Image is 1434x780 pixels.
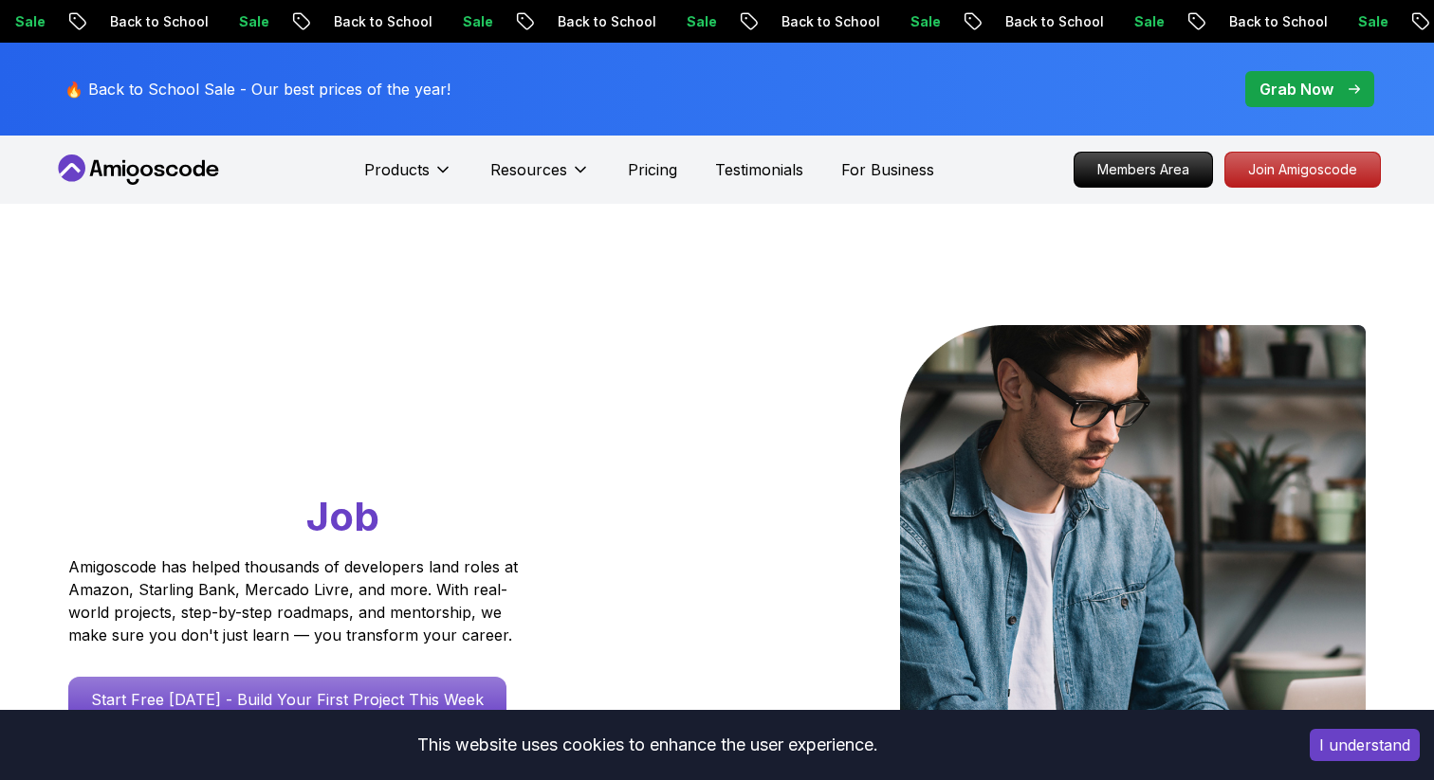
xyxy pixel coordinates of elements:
p: Join Amigoscode [1225,153,1380,187]
p: Sale [894,12,955,31]
h1: Go From Learning to Hired: Master Java, Spring Boot & Cloud Skills That Get You the [68,325,591,544]
a: Testimonials [715,158,803,181]
button: Resources [490,158,590,196]
p: 🔥 Back to School Sale - Our best prices of the year! [64,78,450,100]
p: Back to School [1213,12,1342,31]
a: Pricing [628,158,677,181]
p: Sale [223,12,284,31]
p: Back to School [94,12,223,31]
a: For Business [841,158,934,181]
span: Job [306,492,379,540]
p: Back to School [765,12,894,31]
p: Sale [1118,12,1179,31]
p: Products [364,158,430,181]
div: This website uses cookies to enhance the user experience. [14,724,1281,766]
p: Back to School [542,12,671,31]
p: Sale [447,12,507,31]
a: Members Area [1074,152,1213,188]
p: Amigoscode has helped thousands of developers land roles at Amazon, Starling Bank, Mercado Livre,... [68,555,524,646]
a: Start Free [DATE] - Build Your First Project This Week [68,677,506,722]
p: Sale [671,12,731,31]
p: Grab Now [1259,78,1333,100]
p: Resources [490,158,567,181]
a: Join Amigoscode [1224,152,1381,188]
button: Products [364,158,452,196]
p: Sale [1342,12,1403,31]
p: Back to School [318,12,447,31]
p: Members Area [1075,153,1212,187]
p: Back to School [989,12,1118,31]
button: Accept cookies [1310,729,1420,761]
